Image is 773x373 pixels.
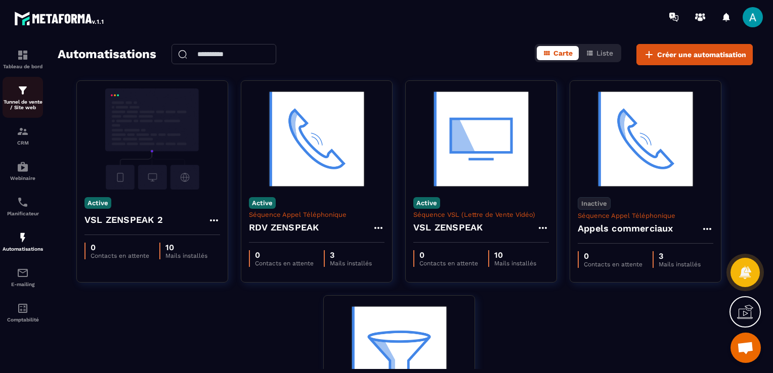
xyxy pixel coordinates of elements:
[3,153,43,189] a: automationsautomationsWebinaire
[330,260,372,267] p: Mails installés
[3,189,43,224] a: schedulerschedulerPlanificateur
[494,250,536,260] p: 10
[249,220,319,235] h4: RDV ZENSPEAK
[419,250,478,260] p: 0
[657,50,746,60] span: Créer une automatisation
[3,282,43,287] p: E-mailing
[17,196,29,208] img: scheduler
[91,252,149,259] p: Contacts en attente
[249,197,276,209] p: Active
[17,49,29,61] img: formation
[84,197,111,209] p: Active
[255,250,314,260] p: 0
[537,46,579,60] button: Carte
[584,261,642,268] p: Contacts en attente
[3,317,43,322] p: Comptabilité
[58,44,156,65] h2: Automatisations
[3,77,43,118] a: formationformationTunnel de vente / Site web
[413,211,549,218] p: Séquence VSL (Lettre de Vente Vidéo)
[419,260,478,267] p: Contacts en attente
[3,211,43,216] p: Planificateur
[3,118,43,153] a: formationformationCRM
[3,64,43,69] p: Tableau de bord
[165,243,207,252] p: 10
[17,302,29,314] img: accountant
[17,125,29,137] img: formation
[659,251,701,261] p: 3
[413,88,549,190] img: automation-background
[578,88,713,190] img: automation-background
[17,267,29,279] img: email
[636,44,753,65] button: Créer une automatisation
[659,261,701,268] p: Mails installés
[413,220,483,235] h4: VSL ZENSPEAK
[578,212,713,219] p: Séquence Appel Téléphonique
[578,221,673,236] h4: Appels commerciaux
[3,246,43,252] p: Automatisations
[3,99,43,110] p: Tunnel de vente / Site web
[3,175,43,181] p: Webinaire
[14,9,105,27] img: logo
[84,88,220,190] img: automation-background
[249,211,384,218] p: Séquence Appel Téléphonique
[17,231,29,244] img: automations
[3,224,43,259] a: automationsautomationsAutomatisations
[578,197,611,210] p: Inactive
[3,140,43,146] p: CRM
[255,260,314,267] p: Contacts en attente
[84,213,163,227] h4: VSL ZENSPEAK 2
[731,333,761,363] a: Ouvrir le chat
[413,197,440,209] p: Active
[165,252,207,259] p: Mails installés
[330,250,372,260] p: 3
[249,88,384,190] img: automation-background
[91,243,149,252] p: 0
[553,49,573,57] span: Carte
[596,49,613,57] span: Liste
[17,84,29,97] img: formation
[494,260,536,267] p: Mails installés
[584,251,642,261] p: 0
[3,259,43,295] a: emailemailE-mailing
[17,161,29,173] img: automations
[3,41,43,77] a: formationformationTableau de bord
[580,46,619,60] button: Liste
[3,295,43,330] a: accountantaccountantComptabilité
